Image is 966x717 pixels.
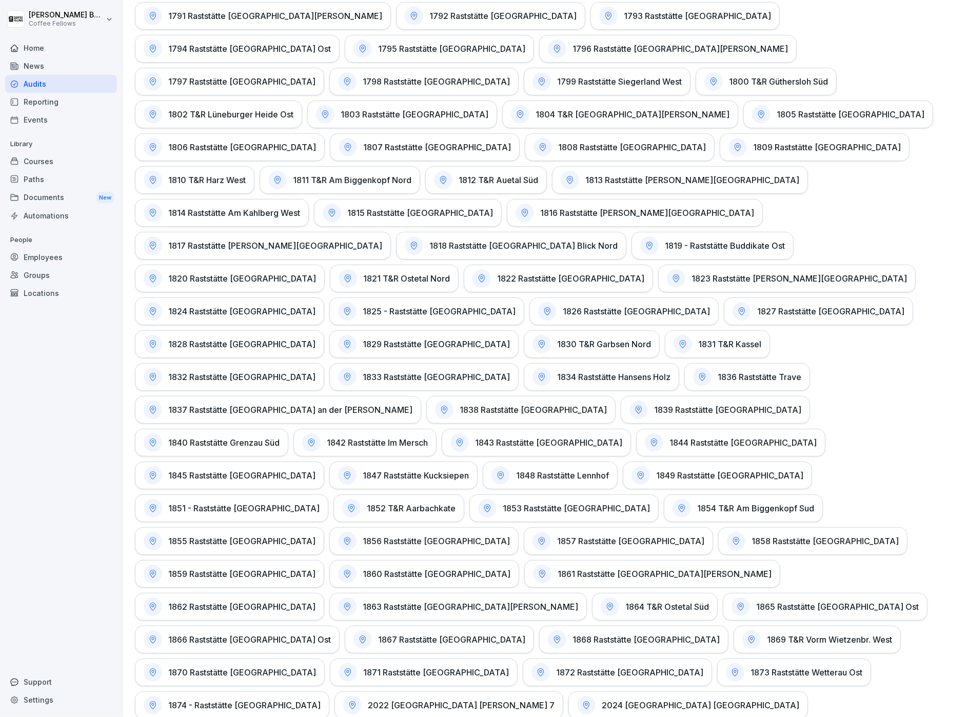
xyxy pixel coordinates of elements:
[168,339,316,349] h1: 1828 Raststätte [GEOGRAPHIC_DATA]
[5,170,117,188] a: Paths
[367,503,456,513] h1: 1852 T&R Aarbachkate
[135,330,324,358] a: 1828 Raststätte [GEOGRAPHIC_DATA]
[524,560,780,588] a: 1861 Raststätte [GEOGRAPHIC_DATA][PERSON_NAME]
[5,136,117,152] p: Library
[135,232,391,260] a: 1817 Raststätte [PERSON_NAME][GEOGRAPHIC_DATA]
[5,93,117,111] a: Reporting
[632,232,794,260] a: 1819 - Raststätte Buddikate Ost
[168,175,246,185] h1: 1810 T&R Harz West
[524,527,713,555] a: 1857 Raststätte [GEOGRAPHIC_DATA]
[469,494,659,522] a: 1853 Raststätte [GEOGRAPHIC_DATA]
[557,536,704,546] h1: 1857 Raststätte [GEOGRAPHIC_DATA]
[168,44,331,54] h1: 1794 Raststätte [GEOGRAPHIC_DATA] Ost
[363,339,510,349] h1: 1829 Raststätte [GEOGRAPHIC_DATA]
[327,437,428,448] h1: 1842 Raststätte Im Mersch
[524,363,679,391] a: 1834 Raststätte Hansens Holz
[293,429,437,456] a: 1842 Raststätte Im Mersch
[426,396,616,424] a: 1838 Raststätte [GEOGRAPHIC_DATA]
[636,429,825,456] a: 1844 Raststätte [GEOGRAPHIC_DATA]
[363,306,516,316] h1: 1825 - Raststätte [GEOGRAPHIC_DATA]
[459,175,538,185] h1: 1812 T&R Auetal Süd
[425,166,547,194] a: 1812 T&R Auetal Süd
[168,76,316,87] h1: 1797 Raststätte [GEOGRAPHIC_DATA]
[168,536,316,546] h1: 1855 Raststätte [GEOGRAPHIC_DATA]
[624,11,771,21] h1: 1793 Raststätte [GEOGRAPHIC_DATA]
[168,306,316,316] h1: 1824 Raststätte [GEOGRAPHIC_DATA]
[168,602,316,612] h1: 1862 Raststätte [GEOGRAPHIC_DATA]
[573,44,788,54] h1: 1796 Raststätte [GEOGRAPHIC_DATA][PERSON_NAME]
[524,330,660,358] a: 1830 T&R Garbsen Nord
[696,68,837,95] a: 1800 T&R Güthersloh Süd
[135,560,324,588] a: 1859 Raststätte [GEOGRAPHIC_DATA]
[5,673,117,691] div: Support
[396,2,585,30] a: 1792 Raststätte [GEOGRAPHIC_DATA]
[540,208,754,218] h1: 1816 Raststätte [PERSON_NAME][GEOGRAPHIC_DATA]
[135,462,324,489] a: 1845 Raststätte [GEOGRAPHIC_DATA]
[464,265,653,292] a: 1822 Raststätte [GEOGRAPHIC_DATA]
[503,503,650,513] h1: 1853 Raststätte [GEOGRAPHIC_DATA]
[729,76,828,87] h1: 1800 T&R Güthersloh Süd
[557,76,682,87] h1: 1799 Raststätte Siegerland West
[168,634,331,645] h1: 1866 Raststätte [GEOGRAPHIC_DATA] Ost
[363,667,509,678] h1: 1871 Raststätte [GEOGRAPHIC_DATA]
[502,101,738,128] a: 1804 T&R [GEOGRAPHIC_DATA][PERSON_NAME]
[135,35,340,63] a: 1794 Raststätte [GEOGRAPHIC_DATA] Ost
[345,35,534,63] a: 1795 Raststätte [GEOGRAPHIC_DATA]
[363,142,511,152] h1: 1807 Raststätte [GEOGRAPHIC_DATA]
[429,241,618,251] h1: 1818 Raststätte [GEOGRAPHIC_DATA] Blick Nord
[563,306,710,316] h1: 1826 Raststätte [GEOGRAPHIC_DATA]
[168,569,316,579] h1: 1859 Raststätte [GEOGRAPHIC_DATA]
[5,248,117,266] a: Employees
[363,470,469,481] h1: 1847 Raststätte Kucksiepen
[698,339,761,349] h1: 1831 T&R Kassel
[524,68,691,95] a: 1799 Raststätte Siegerland West
[168,11,382,21] h1: 1791 Raststätte [GEOGRAPHIC_DATA][PERSON_NAME]
[664,494,823,522] a: 1854 T&R Am Biggenkopf Sud
[135,429,288,456] a: 1840 Raststätte Grenzau Süd
[5,57,117,75] a: News
[168,109,293,120] h1: 1802 T&R Lüneburger Heide Ost
[5,691,117,709] a: Settings
[314,199,502,227] a: 1815 Raststätte [GEOGRAPHIC_DATA]
[329,363,519,391] a: 1833 Raststätte [GEOGRAPHIC_DATA]
[396,232,626,260] a: 1818 Raststätte [GEOGRAPHIC_DATA] Blick Nord
[341,109,488,120] h1: 1803 Raststätte [GEOGRAPHIC_DATA]
[723,593,928,621] a: 1865 Raststätte [GEOGRAPHIC_DATA] Ost
[333,494,464,522] a: 1852 T&R Aarbachkate
[135,396,421,424] a: 1837 Raststätte [GEOGRAPHIC_DATA] an der [PERSON_NAME]
[168,208,300,218] h1: 1814 Raststätte Am Kahlberg West
[5,152,117,170] a: Courses
[669,437,817,448] h1: 1844 Raststätte [GEOGRAPHIC_DATA]
[5,111,117,129] a: Events
[5,75,117,93] div: Audits
[621,396,810,424] a: 1839 Raststätte [GEOGRAPHIC_DATA]
[658,265,916,292] a: 1823 Raststätte [PERSON_NAME][GEOGRAPHIC_DATA]
[5,232,117,248] p: People
[654,405,801,415] h1: 1839 Raststätte [GEOGRAPHIC_DATA]
[623,462,812,489] a: 1849 Raststätte [GEOGRAPHIC_DATA]
[347,208,493,218] h1: 1815 Raststätte [GEOGRAPHIC_DATA]
[552,166,808,194] a: 1813 Raststätte [PERSON_NAME][GEOGRAPHIC_DATA]
[5,207,117,225] a: Automations
[558,569,772,579] h1: 1861 Raststätte [GEOGRAPHIC_DATA][PERSON_NAME]
[29,11,104,19] p: [PERSON_NAME] Boele
[29,20,104,27] p: Coffee Fellows
[330,265,459,292] a: 1821 T&R Ostetal Nord
[734,626,901,653] a: 1869 T&R Vorm Wietzenbr. West
[345,626,534,653] a: 1867 Raststätte [GEOGRAPHIC_DATA]
[135,199,309,227] a: 1814 Raststätte Am Kahlberg West
[483,462,618,489] a: 1848 Raststätte Lennhof
[168,273,316,284] h1: 1820 Raststätte [GEOGRAPHIC_DATA]
[5,266,117,284] div: Groups
[753,142,901,152] h1: 1809 Raststätte [GEOGRAPHIC_DATA]
[752,536,899,546] h1: 1858 Raststätte [GEOGRAPHIC_DATA]
[717,659,871,686] a: 1873 Raststätte Wetterau Ost
[135,363,324,391] a: 1832 Raststätte [GEOGRAPHIC_DATA]
[363,569,510,579] h1: 1860 Raststätte [GEOGRAPHIC_DATA]
[330,133,520,161] a: 1807 Raststätte [GEOGRAPHIC_DATA]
